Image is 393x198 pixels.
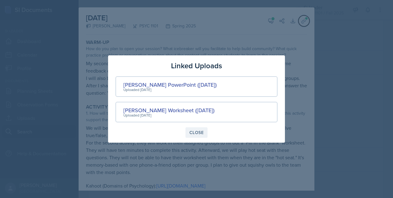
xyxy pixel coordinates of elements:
div: Uploaded [DATE] [123,113,215,118]
div: [PERSON_NAME] Worksheet ([DATE]) [123,106,215,114]
button: Close [185,127,208,138]
div: Close [189,130,204,135]
div: [PERSON_NAME] PowerPoint ([DATE]) [123,81,217,89]
h3: Linked Uploads [171,60,222,71]
div: Uploaded [DATE] [123,87,217,93]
